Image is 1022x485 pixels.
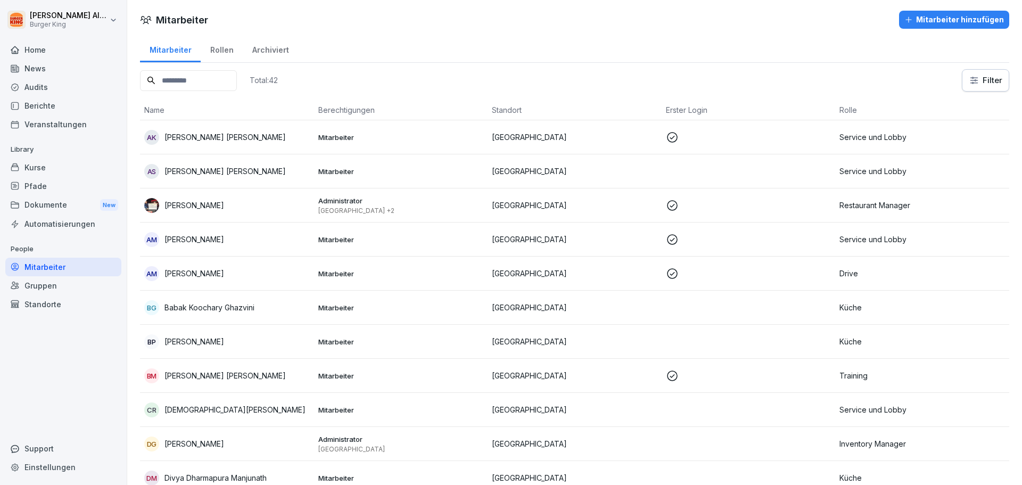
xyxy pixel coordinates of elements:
[164,166,286,177] p: [PERSON_NAME] [PERSON_NAME]
[492,200,657,211] p: [GEOGRAPHIC_DATA]
[30,21,108,28] p: Burger King
[140,100,314,120] th: Name
[488,100,662,120] th: Standort
[835,100,1009,120] th: Rolle
[144,164,159,179] div: as
[5,59,121,78] a: News
[5,177,121,195] a: Pfade
[492,472,657,483] p: [GEOGRAPHIC_DATA]
[144,368,159,383] div: BM
[839,336,1005,347] p: Küche
[5,458,121,476] a: Einstellungen
[144,130,159,145] div: AK
[144,198,159,213] img: ub37hjqnkufeo164u8jpbnwz.png
[5,215,121,233] a: Automatisierungen
[5,115,121,134] a: Veranstaltungen
[318,235,484,244] p: Mitarbeiter
[30,11,108,20] p: [PERSON_NAME] Albakkour
[492,370,657,381] p: [GEOGRAPHIC_DATA]
[318,434,484,444] p: Administrator
[839,234,1005,245] p: Service und Lobby
[318,196,484,205] p: Administrator
[318,445,484,454] p: [GEOGRAPHIC_DATA]
[492,234,657,245] p: [GEOGRAPHIC_DATA]
[318,167,484,176] p: Mitarbeiter
[144,300,159,315] div: BG
[318,207,484,215] p: [GEOGRAPHIC_DATA] +2
[839,438,1005,449] p: Inventory Manager
[839,472,1005,483] p: Küche
[492,131,657,143] p: [GEOGRAPHIC_DATA]
[5,96,121,115] a: Berichte
[839,302,1005,313] p: Küche
[318,405,484,415] p: Mitarbeiter
[156,13,208,27] h1: Mitarbeiter
[839,370,1005,381] p: Training
[314,100,488,120] th: Berechtigungen
[492,438,657,449] p: [GEOGRAPHIC_DATA]
[318,473,484,483] p: Mitarbeiter
[164,370,286,381] p: [PERSON_NAME] [PERSON_NAME]
[5,78,121,96] div: Audits
[492,336,657,347] p: [GEOGRAPHIC_DATA]
[144,334,159,349] div: BP
[662,100,836,120] th: Erster Login
[144,232,159,247] div: AM
[5,195,121,215] div: Dokumente
[839,404,1005,415] p: Service und Lobby
[318,269,484,278] p: Mitarbeiter
[201,35,243,62] a: Rollen
[5,295,121,314] div: Standorte
[164,472,267,483] p: Divya Dharmapura Manjunath
[5,195,121,215] a: DokumenteNew
[492,302,657,313] p: [GEOGRAPHIC_DATA]
[969,75,1002,86] div: Filter
[164,438,224,449] p: [PERSON_NAME]
[164,302,254,313] p: Babak Koochary Ghazvini
[318,371,484,381] p: Mitarbeiter
[318,303,484,313] p: Mitarbeiter
[164,404,306,415] p: [DEMOGRAPHIC_DATA][PERSON_NAME]
[5,439,121,458] div: Support
[164,336,224,347] p: [PERSON_NAME]
[140,35,201,62] a: Mitarbeiter
[5,276,121,295] a: Gruppen
[144,402,159,417] div: CR
[5,158,121,177] a: Kurse
[164,268,224,279] p: [PERSON_NAME]
[839,166,1005,177] p: Service und Lobby
[250,75,278,85] p: Total: 42
[5,141,121,158] p: Library
[492,166,657,177] p: [GEOGRAPHIC_DATA]
[318,133,484,142] p: Mitarbeiter
[144,266,159,281] div: AM
[144,437,159,451] div: DG
[5,258,121,276] a: Mitarbeiter
[100,199,118,211] div: New
[164,234,224,245] p: [PERSON_NAME]
[839,131,1005,143] p: Service und Lobby
[164,131,286,143] p: [PERSON_NAME] [PERSON_NAME]
[904,14,1004,26] div: Mitarbeiter hinzufügen
[243,35,298,62] a: Archiviert
[164,200,224,211] p: [PERSON_NAME]
[318,337,484,347] p: Mitarbeiter
[5,40,121,59] a: Home
[839,200,1005,211] p: Restaurant Manager
[492,268,657,279] p: [GEOGRAPHIC_DATA]
[962,70,1009,91] button: Filter
[5,241,121,258] p: People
